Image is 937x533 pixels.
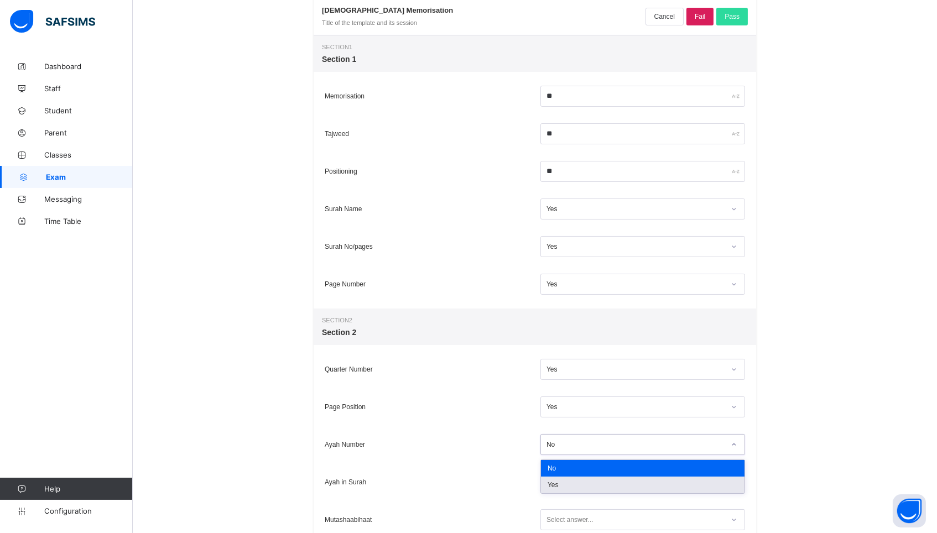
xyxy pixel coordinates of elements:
[44,484,132,493] span: Help
[325,168,357,175] span: Positioning
[44,195,133,203] span: Messaging
[325,478,366,486] span: Ayah in Surah
[44,84,133,93] span: Staff
[325,365,373,373] span: Quarter Number
[322,19,417,26] span: Title of the template and its session
[725,13,740,20] span: Pass
[46,173,133,181] span: Exam
[322,55,748,64] span: Section 1
[546,280,725,288] div: Yes
[325,441,365,448] span: Ayah Number
[695,13,705,20] span: Fail
[546,509,594,530] div: Select answer...
[44,506,132,515] span: Configuration
[322,44,748,50] span: Section 1
[546,243,725,250] div: Yes
[325,92,365,100] span: Memorisation
[325,243,373,250] span: Surah No/pages
[44,62,133,71] span: Dashboard
[325,205,362,213] span: Surah Name
[325,130,349,138] span: Tajweed
[546,365,725,373] div: Yes
[541,477,745,493] div: Yes
[322,317,748,323] span: Section 2
[44,106,133,115] span: Student
[44,217,133,226] span: Time Table
[546,403,725,411] div: Yes
[325,280,366,288] span: Page Number
[893,494,926,527] button: Open asap
[322,328,748,337] span: Section 2
[654,13,675,20] span: Cancel
[44,150,133,159] span: Classes
[322,6,453,14] span: [DEMOGRAPHIC_DATA] Memorisation
[325,403,366,411] span: Page Position
[325,516,372,524] span: Mutashaabihaat
[546,441,725,448] div: No
[541,460,745,477] div: No
[546,205,725,213] div: Yes
[44,128,133,137] span: Parent
[10,10,95,33] img: safsims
